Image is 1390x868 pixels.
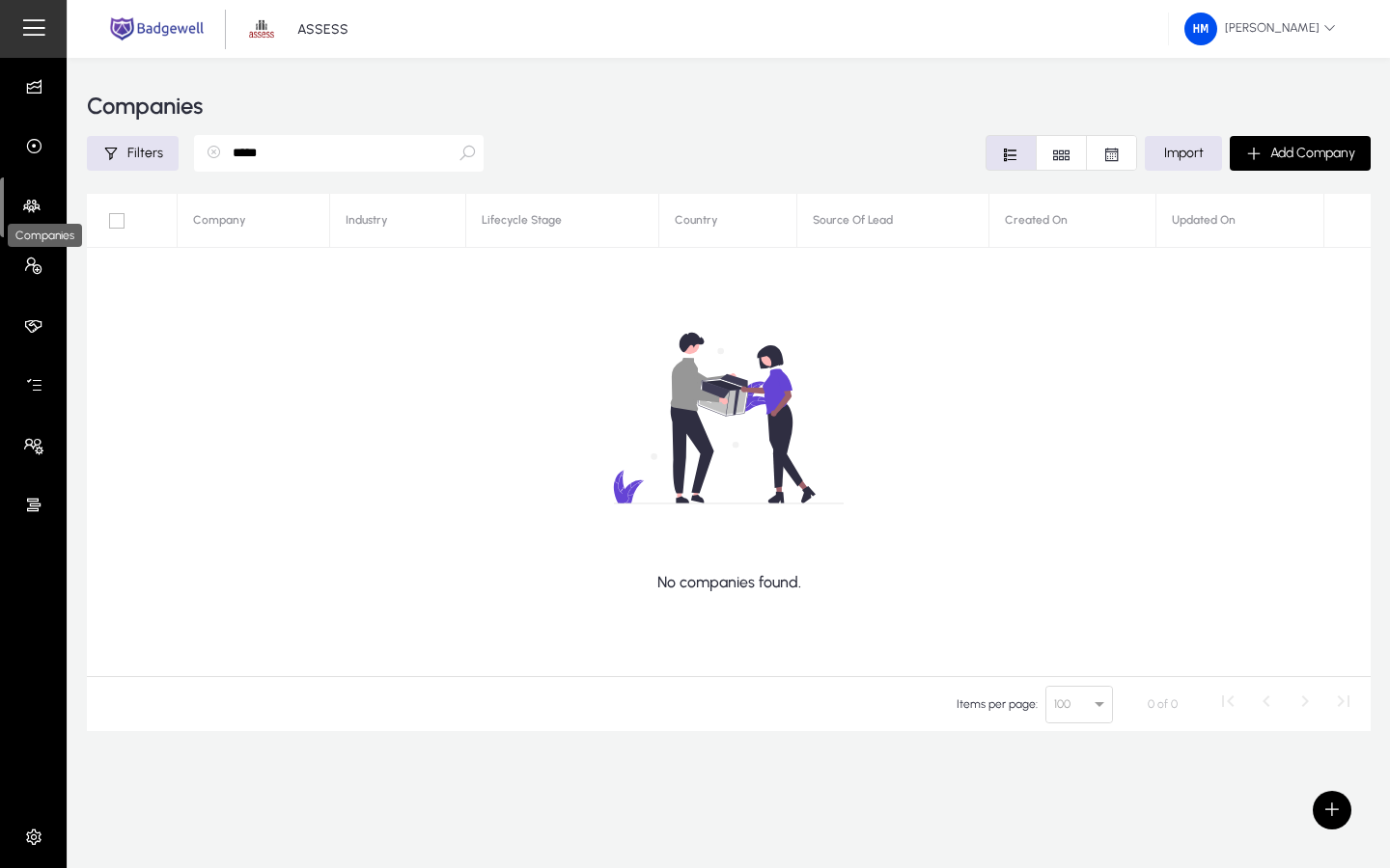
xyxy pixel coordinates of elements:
[8,224,82,247] div: Companies
[1148,694,1178,714] div: 0 of 0
[243,11,280,47] img: 1.png
[657,573,801,591] p: No companies found.
[1230,136,1371,171] button: Add Company
[1184,13,1336,45] span: [PERSON_NAME]
[106,15,208,42] img: main.png
[87,95,203,118] h3: Companies
[1145,136,1222,171] button: Import
[87,676,1371,731] mat-paginator: Select page
[515,279,942,558] img: no-data.svg
[127,145,163,161] span: Filters
[1270,145,1355,161] span: Add Company
[87,136,179,171] button: Filters
[957,694,1038,714] div: Items per page:
[986,135,1137,171] mat-button-toggle-group: Font Style
[1169,12,1351,46] button: [PERSON_NAME]
[1164,145,1204,161] span: Import
[297,21,348,38] p: ASSESS
[1184,13,1217,45] img: 219.png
